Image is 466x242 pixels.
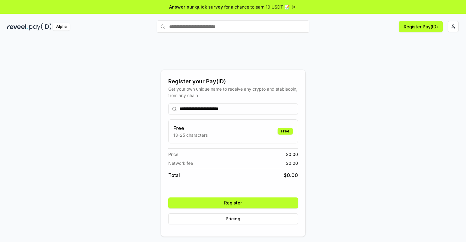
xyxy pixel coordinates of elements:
[29,23,52,31] img: pay_id
[7,23,28,31] img: reveel_dark
[286,151,298,157] span: $ 0.00
[168,160,193,166] span: Network fee
[173,125,208,132] h3: Free
[169,4,223,10] span: Answer our quick survey
[168,151,178,157] span: Price
[53,23,70,31] div: Alpha
[286,160,298,166] span: $ 0.00
[224,4,289,10] span: for a chance to earn 10 USDT 📝
[168,172,180,179] span: Total
[399,21,443,32] button: Register Pay(ID)
[278,128,293,135] div: Free
[168,86,298,99] div: Get your own unique name to receive any crypto and stablecoin, from any chain
[168,77,298,86] div: Register your Pay(ID)
[168,213,298,224] button: Pricing
[168,197,298,208] button: Register
[284,172,298,179] span: $ 0.00
[173,132,208,138] p: 13-25 characters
